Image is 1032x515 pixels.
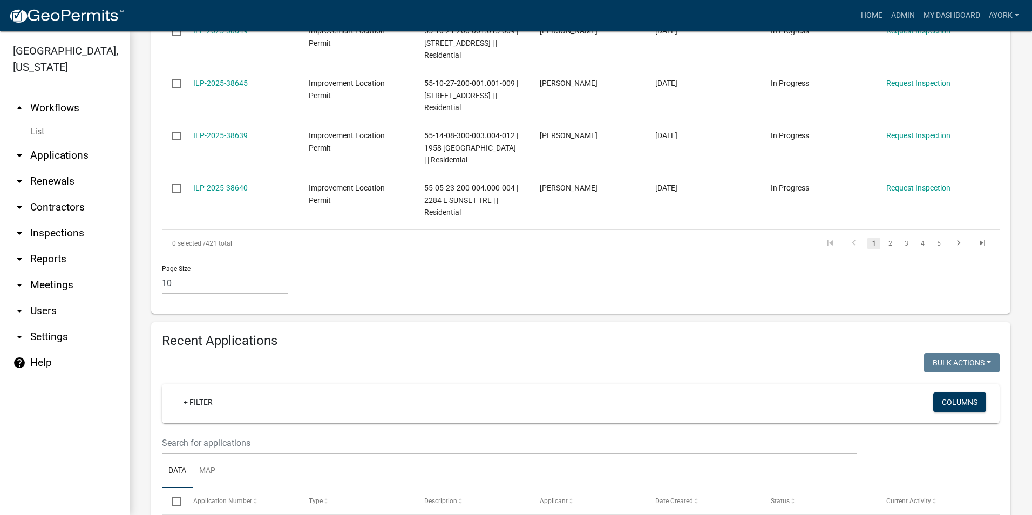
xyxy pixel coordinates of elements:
span: In Progress [771,26,809,35]
a: ILP-2025-38649 [193,26,248,35]
a: Request Inspection [886,79,950,87]
button: Columns [933,392,986,412]
i: arrow_drop_up [13,101,26,114]
a: My Dashboard [919,5,985,26]
a: Request Inspection [886,131,950,140]
button: Bulk Actions [924,353,1000,372]
a: Request Inspection [886,184,950,192]
i: arrow_drop_down [13,330,26,343]
a: ayork [985,5,1023,26]
span: Description [424,497,457,505]
span: Applicant [540,497,568,505]
datatable-header-cell: Select [162,488,182,514]
span: Application Number [193,497,252,505]
span: Type [309,497,323,505]
span: Current Activity [886,497,931,505]
span: John Hutslar [540,26,598,35]
a: + Filter [175,392,221,412]
i: help [13,356,26,369]
datatable-header-cell: Current Activity [876,488,992,514]
datatable-header-cell: Applicant [529,488,645,514]
h4: Recent Applications [162,333,1000,349]
a: 4 [916,238,929,249]
a: go to last page [972,238,993,249]
span: Status [771,497,790,505]
a: Map [193,454,222,489]
datatable-header-cell: Status [761,488,876,514]
a: ILP-2025-38640 [193,184,248,192]
span: JIM ZOELLNER [540,131,598,140]
a: 1 [867,238,880,249]
i: arrow_drop_down [13,253,26,266]
span: 10/03/2025 [655,26,677,35]
span: 55-14-08-300-003.004-012 | 1958 Dynasty Ridge Rd | | Residential [424,131,518,165]
i: arrow_drop_down [13,175,26,188]
li: page 4 [914,234,931,253]
a: 5 [932,238,945,249]
span: 55-10-27-200-001.001-009 | 6888 S R 44 | | Residential [424,79,518,112]
a: go to next page [948,238,969,249]
i: arrow_drop_down [13,201,26,214]
a: Data [162,454,193,489]
datatable-header-cell: Date Created [645,488,761,514]
i: arrow_drop_down [13,149,26,162]
span: 10/01/2025 [655,131,677,140]
datatable-header-cell: Type [298,488,413,514]
i: arrow_drop_down [13,279,26,292]
span: Improvement Location Permit [309,131,385,152]
li: page 2 [882,234,898,253]
span: Improvement Location Permit [309,79,385,100]
span: 55-05-23-200-004.000-004 | 2284 E SUNSET TRL | | Residential [424,184,518,217]
span: 10/02/2025 [655,79,677,87]
div: 421 total [162,230,493,257]
span: 0 selected / [172,240,206,247]
span: In Progress [771,131,809,140]
li: page 1 [866,234,882,253]
datatable-header-cell: Application Number [182,488,298,514]
li: page 3 [898,234,914,253]
span: In Progress [771,184,809,192]
a: go to previous page [844,238,864,249]
a: Request Inspection [886,26,950,35]
span: 09/30/2025 [655,184,677,192]
a: go to first page [820,238,840,249]
a: ILP-2025-38639 [193,131,248,140]
span: In Progress [771,79,809,87]
datatable-header-cell: Description [414,488,529,514]
a: Admin [887,5,919,26]
span: James Williams [540,184,598,192]
span: Date Created [655,497,693,505]
a: Home [857,5,887,26]
li: page 5 [931,234,947,253]
span: 55-10-21-200-001.015-009 | 2534 Fire Station Road, Martinsville, IN 46151 | | Residential [424,26,518,60]
i: arrow_drop_down [13,227,26,240]
span: Darryl J Gust [540,79,598,87]
i: arrow_drop_down [13,304,26,317]
a: ILP-2025-38645 [193,79,248,87]
span: Improvement Location Permit [309,184,385,205]
a: 2 [884,238,897,249]
a: 3 [900,238,913,249]
input: Search for applications [162,432,857,454]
